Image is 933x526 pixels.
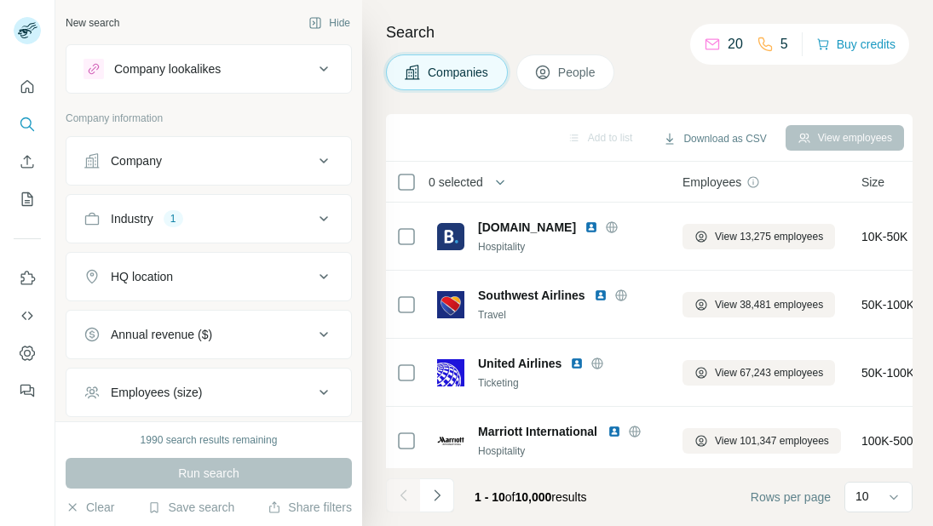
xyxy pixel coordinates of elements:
[715,229,823,244] span: View 13,275 employees
[66,15,119,31] div: New search
[478,443,662,459] div: Hospitality
[111,268,173,285] div: HQ location
[437,223,464,250] img: Logo of booking.com
[728,34,743,54] p: 20
[111,384,202,401] div: Employees (size)
[437,427,464,455] img: Logo of Marriott International
[297,10,362,36] button: Hide
[715,365,823,380] span: View 67,243 employees
[14,146,41,177] button: Enrich CSV
[437,291,464,318] img: Logo of Southwest Airlines
[66,372,351,413] button: Employees (size)
[861,228,907,245] span: 10K-50K
[861,174,884,191] span: Size
[164,211,183,226] div: 1
[515,490,552,504] span: 10,000
[437,359,464,386] img: Logo of United Airlines
[141,432,278,448] div: 1990 search results remaining
[594,289,608,302] img: LinkedIn logo
[505,490,515,504] span: of
[386,20,913,44] h4: Search
[816,32,896,56] button: Buy credits
[861,364,914,381] span: 50K-100K
[558,64,597,81] span: People
[66,111,352,126] p: Company information
[478,239,662,254] div: Hospitality
[682,360,835,386] button: View 67,243 employees
[478,425,597,438] span: Marriott International
[66,256,351,297] button: HQ location
[478,375,662,391] div: Ticketing
[429,174,483,191] span: 0 selected
[14,263,41,294] button: Use Surfe on LinkedIn
[14,375,41,406] button: Feedback
[478,219,576,236] span: [DOMAIN_NAME]
[111,152,162,169] div: Company
[585,220,598,234] img: LinkedIn logo
[66,49,351,89] button: Company lookalikes
[751,489,831,506] span: Rows per page
[14,300,41,331] button: Use Surfe API
[475,490,505,504] span: 1 - 10
[682,428,841,454] button: View 101,347 employees
[682,224,835,249] button: View 13,275 employees
[66,499,114,516] button: Clear
[570,357,584,370] img: LinkedIn logo
[861,432,921,449] span: 100K-500K
[14,71,41,102] button: Quick start
[608,425,621,438] img: LinkedIn logo
[14,338,41,369] button: Dashboard
[111,326,212,343] div: Annual revenue ($)
[66,314,351,355] button: Annual revenue ($)
[682,174,741,191] span: Employees
[478,307,662,323] div: Travel
[715,297,823,312] span: View 38,481 employees
[861,296,914,313] span: 50K-100K
[268,499,352,516] button: Share filters
[114,60,221,77] div: Company lookalikes
[66,198,351,239] button: Industry1
[420,478,454,512] button: Navigate to next page
[14,109,41,140] button: Search
[66,140,351,181] button: Company
[715,433,829,449] span: View 101,347 employees
[478,287,585,304] span: Southwest Airlines
[147,499,234,516] button: Save search
[111,210,153,227] div: Industry
[651,126,778,152] button: Download as CSV
[682,292,835,317] button: View 38,481 employees
[428,64,490,81] span: Companies
[475,490,587,504] span: results
[855,488,869,505] p: 10
[478,355,562,372] span: United Airlines
[780,34,788,54] p: 5
[14,184,41,214] button: My lists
